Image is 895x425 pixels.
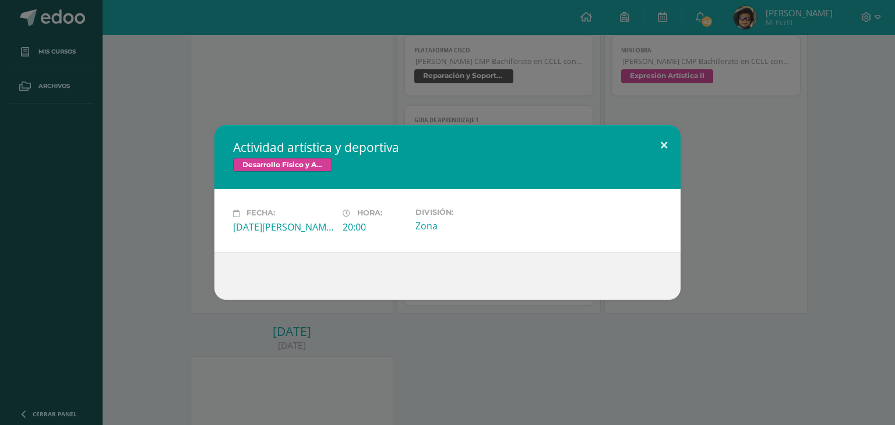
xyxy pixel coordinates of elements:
[246,209,275,218] span: Fecha:
[233,158,332,172] span: Desarrollo Físico y Artístico (Extracurricular)
[415,219,516,232] div: Zona
[233,139,662,155] h2: Actividad artística y deportiva
[357,209,382,218] span: Hora:
[233,221,333,233] div: [DATE][PERSON_NAME]
[415,208,516,217] label: División:
[343,221,406,233] div: 20:00
[647,125,681,165] button: Close (Esc)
